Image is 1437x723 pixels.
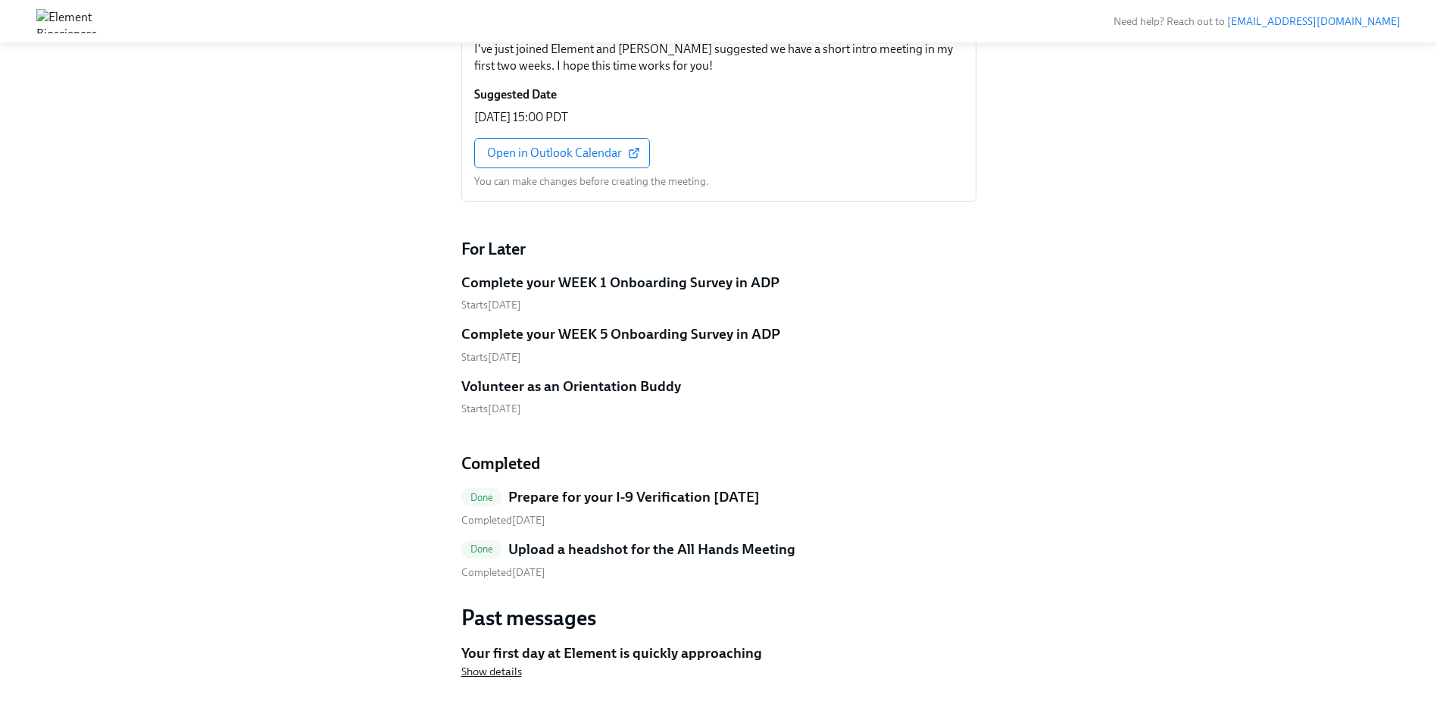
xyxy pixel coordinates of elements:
h5: Upload a headshot for the All Hands Meeting [508,540,795,559]
h4: Completed [461,452,976,475]
a: Complete your WEEK 1 Onboarding Survey in ADPStarts[DATE] [461,273,976,313]
a: DonePrepare for your I-9 Verification [DATE] Completed[DATE] [461,487,976,527]
span: Open in Outlook Calendar [487,146,637,161]
span: Monday, December 22nd 2025, 8:00 am [461,402,521,415]
img: Element Biosciences [36,9,97,33]
span: Wednesday, October 8th 2025, 9:00 am [461,299,521,311]
span: Done [461,492,503,503]
span: Monday, November 3rd 2025, 8:00 am [461,351,521,364]
button: Show details [461,664,522,679]
h5: Complete your WEEK 1 Onboarding Survey in ADP [461,273,779,293]
span: Done [461,543,503,555]
a: [EMAIL_ADDRESS][DOMAIN_NAME] [1227,15,1401,28]
h5: Your first day at Element is quickly approaching [461,643,976,663]
span: Tuesday, September 30th 2025, 11:02 am [461,566,545,579]
h5: Volunteer as an Orientation Buddy [461,377,681,396]
h6: Suggested Date [474,86,557,103]
h5: Complete your WEEK 5 Onboarding Survey in ADP [461,324,780,344]
a: Complete your WEEK 5 Onboarding Survey in ADPStarts[DATE] [461,324,976,365]
p: You can make changes before creating the meeting. [474,174,709,189]
span: Sunday, September 28th 2025, 11:03 am [461,514,545,527]
a: Open in Outlook Calendar [474,138,650,168]
a: DoneUpload a headshot for the All Hands Meeting Completed[DATE] [461,540,976,580]
span: Need help? Reach out to [1114,15,1401,28]
a: Volunteer as an Orientation BuddyStarts[DATE] [461,377,976,417]
h4: For Later [461,238,976,261]
p: I've just joined Element and [PERSON_NAME] suggested we have a short intro meeting in my first tw... [474,41,964,74]
h3: Past messages [461,604,976,631]
p: [DATE] 15:00 PDT [474,109,568,126]
h5: Prepare for your I-9 Verification [DATE] [508,487,760,507]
